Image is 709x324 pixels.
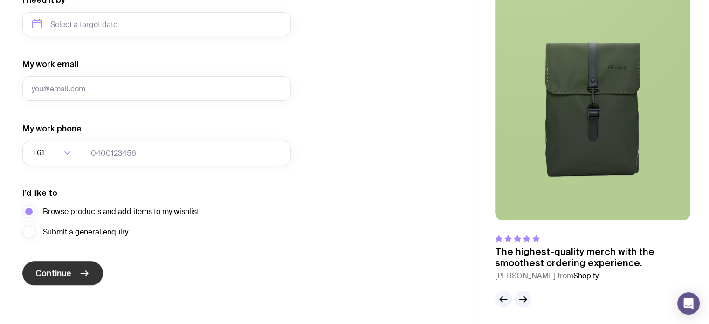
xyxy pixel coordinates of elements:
cite: [PERSON_NAME] from [495,270,690,282]
span: +61 [32,141,46,165]
button: Continue [22,261,103,285]
input: Search for option [46,141,61,165]
label: My work phone [22,123,82,134]
div: Search for option [22,141,82,165]
input: Select a target date [22,12,291,36]
label: My work email [22,59,78,70]
label: I’d like to [22,187,57,199]
span: Browse products and add items to my wishlist [43,206,199,217]
input: you@email.com [22,76,291,101]
span: Continue [35,268,71,279]
p: The highest-quality merch with the smoothest ordering experience. [495,246,690,269]
span: Shopify [573,271,599,281]
span: Submit a general enquiry [43,227,128,238]
input: 0400123456 [82,141,291,165]
div: Open Intercom Messenger [677,292,700,315]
